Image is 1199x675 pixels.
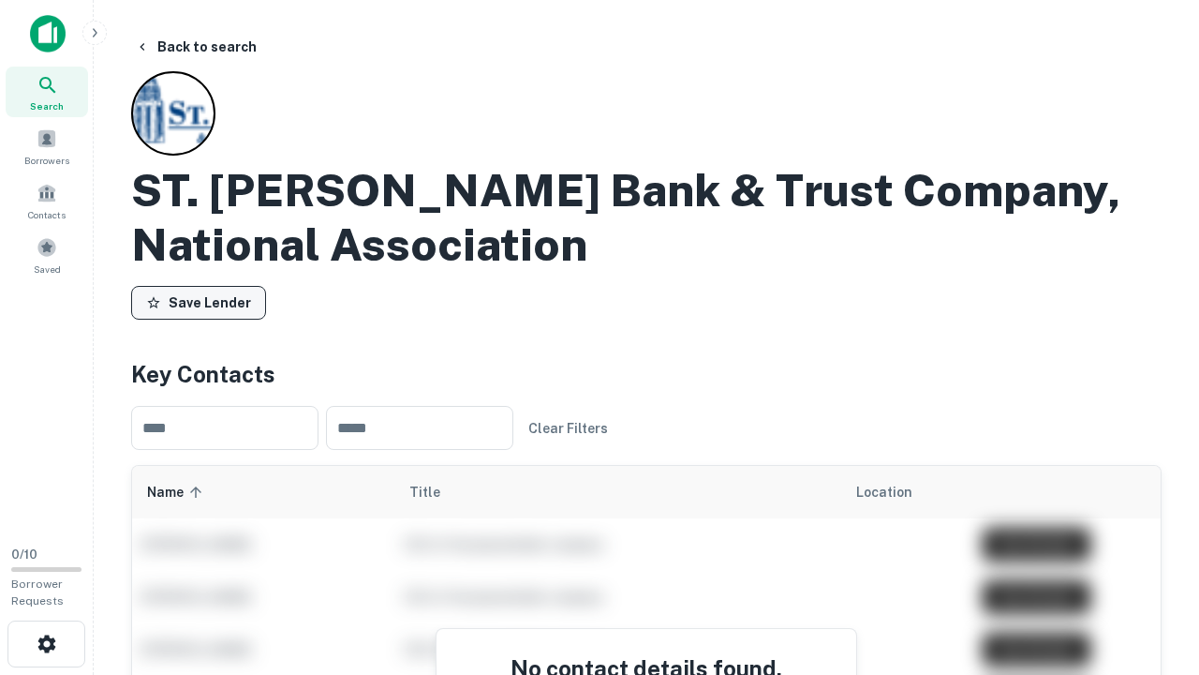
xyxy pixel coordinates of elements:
span: Search [30,98,64,113]
a: Saved [6,230,88,280]
span: Borrowers [24,153,69,168]
a: Contacts [6,175,88,226]
a: Borrowers [6,121,88,172]
h2: ST. [PERSON_NAME] Bank & Trust Company, National Association [131,163,1162,271]
span: Borrower Requests [11,577,64,607]
button: Clear Filters [521,412,615,445]
a: Search [6,67,88,117]
span: Contacts [28,207,66,222]
iframe: Chat Widget [1105,525,1199,615]
span: Saved [34,262,61,277]
button: Save Lender [131,286,266,320]
span: 0 / 10 [11,547,37,562]
button: Back to search [127,30,264,64]
h4: Key Contacts [131,357,1162,391]
img: capitalize-icon.png [30,15,66,52]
